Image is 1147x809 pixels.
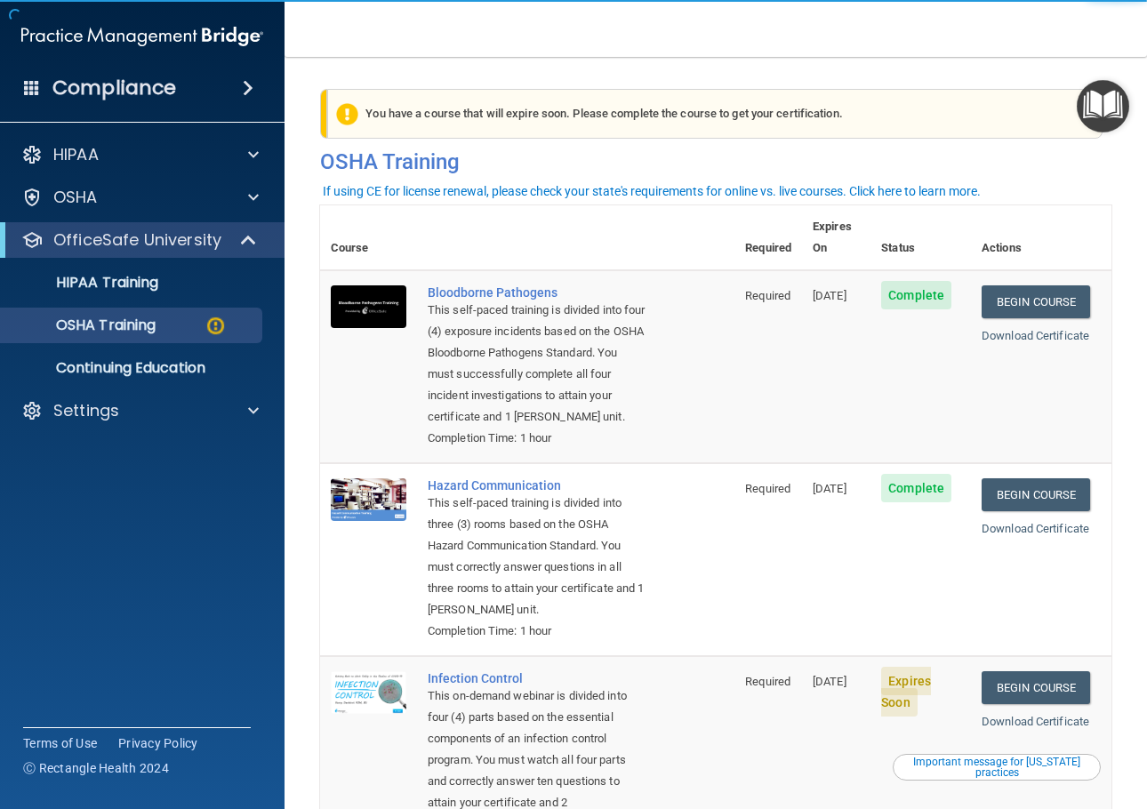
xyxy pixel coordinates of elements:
a: Settings [21,400,259,421]
th: Actions [971,205,1111,270]
div: You have a course that will expire soon. Please complete the course to get your certification. [327,89,1103,139]
th: Expires On [802,205,870,270]
span: Expires Soon [881,667,931,717]
a: Begin Course [982,478,1090,511]
button: Open Resource Center [1077,80,1129,132]
p: Settings [53,400,119,421]
h4: OSHA Training [320,149,1111,174]
div: Completion Time: 1 hour [428,621,646,642]
p: OSHA [53,187,98,208]
p: OfficeSafe University [53,229,221,251]
button: Read this if you are a dental practitioner in the state of CA [893,754,1101,781]
a: Infection Control [428,671,646,685]
th: Status [870,205,971,270]
a: Download Certificate [982,329,1089,342]
span: Complete [881,281,951,309]
a: Begin Course [982,285,1090,318]
span: [DATE] [813,675,846,688]
img: warning-circle.0cc9ac19.png [205,315,227,337]
a: Bloodborne Pathogens [428,285,646,300]
a: OfficeSafe University [21,229,258,251]
img: exclamation-circle-solid-warning.7ed2984d.png [336,103,358,125]
a: Hazard Communication [428,478,646,493]
span: Ⓒ Rectangle Health 2024 [23,759,169,777]
p: HIPAA Training [12,274,158,292]
span: Required [745,675,790,688]
span: [DATE] [813,289,846,302]
th: Required [734,205,802,270]
div: This self-paced training is divided into three (3) rooms based on the OSHA Hazard Communication S... [428,493,646,621]
a: OSHA [21,187,259,208]
p: Continuing Education [12,359,254,377]
p: OSHA Training [12,316,156,334]
span: Required [745,289,790,302]
button: If using CE for license renewal, please check your state's requirements for online vs. live cours... [320,182,983,200]
a: Download Certificate [982,715,1089,728]
a: Terms of Use [23,734,97,752]
a: Privacy Policy [118,734,198,752]
p: HIPAA [53,144,99,165]
span: Required [745,482,790,495]
h4: Compliance [52,76,176,100]
th: Course [320,205,417,270]
div: This self-paced training is divided into four (4) exposure incidents based on the OSHA Bloodborne... [428,300,646,428]
a: HIPAA [21,144,259,165]
span: [DATE] [813,482,846,495]
div: Completion Time: 1 hour [428,428,646,449]
a: Download Certificate [982,522,1089,535]
span: Complete [881,474,951,502]
div: If using CE for license renewal, please check your state's requirements for online vs. live cours... [323,185,981,197]
a: Begin Course [982,671,1090,704]
div: Important message for [US_STATE] practices [895,757,1098,778]
img: PMB logo [21,19,263,54]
